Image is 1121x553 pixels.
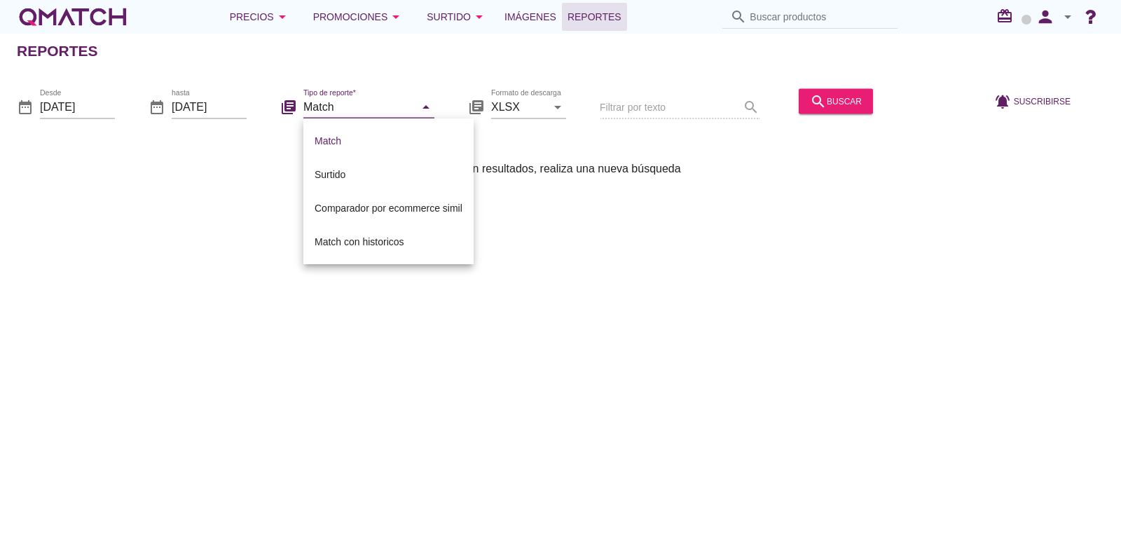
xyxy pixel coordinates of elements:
div: Precios [230,8,291,25]
span: Sin resultados, realiza una nueva búsqueda [462,161,680,177]
i: search [730,8,747,25]
i: notifications_active [994,93,1014,109]
input: hasta [172,95,247,118]
i: library_books [468,98,485,115]
a: Reportes [562,3,627,31]
span: Suscribirse [1014,95,1071,107]
input: Formato de descarga [491,95,546,118]
a: Imágenes [499,3,562,31]
i: arrow_drop_down [471,8,488,25]
i: arrow_drop_down [418,98,434,115]
i: redeem [996,8,1019,25]
i: library_books [280,98,297,115]
button: Promociones [302,3,416,31]
i: date_range [17,98,34,115]
div: Comparador por ecommerce simil [315,200,462,217]
input: Tipo de reporte* [303,95,415,118]
div: Match con historicos [315,233,462,250]
div: Surtido [427,8,488,25]
i: arrow_drop_down [1059,8,1076,25]
i: search [810,93,827,109]
button: Precios [219,3,302,31]
button: buscar [799,88,873,114]
span: Reportes [568,8,621,25]
div: Surtido [315,166,462,183]
i: arrow_drop_down [274,8,291,25]
div: buscar [810,93,862,109]
button: Surtido [415,3,499,31]
i: arrow_drop_down [549,98,566,115]
div: Match [315,132,462,149]
div: Promociones [313,8,405,25]
i: person [1031,7,1059,27]
input: Desde [40,95,115,118]
input: Buscar productos [750,6,890,28]
a: white-qmatch-logo [17,3,129,31]
span: Imágenes [504,8,556,25]
button: Suscribirse [983,88,1082,114]
h2: Reportes [17,40,98,62]
i: arrow_drop_down [387,8,404,25]
i: date_range [149,98,165,115]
